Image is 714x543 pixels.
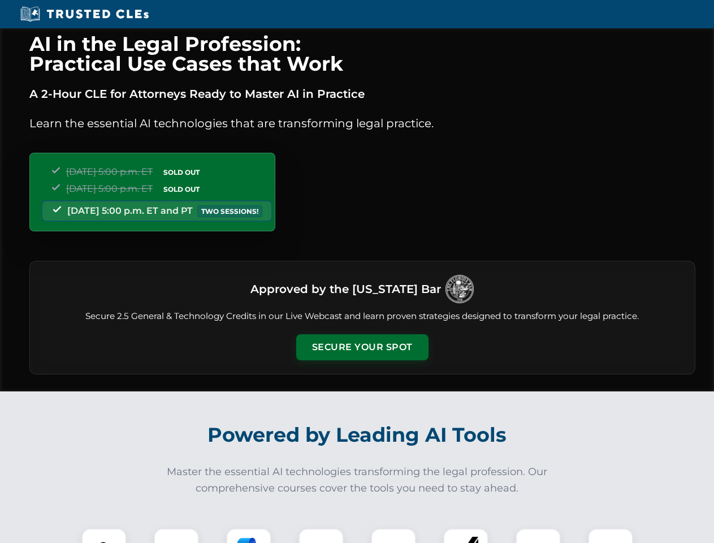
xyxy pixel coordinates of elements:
img: Trusted CLEs [17,6,152,23]
h1: AI in the Legal Profession: Practical Use Cases that Work [29,34,695,74]
img: Logo [445,275,474,303]
p: A 2-Hour CLE for Attorneys Ready to Master AI in Practice [29,85,695,103]
p: Secure 2.5 General & Technology Credits in our Live Webcast and learn proven strategies designed ... [44,310,681,323]
span: [DATE] 5:00 p.m. ET [66,183,153,194]
span: [DATE] 5:00 p.m. ET [66,166,153,177]
span: SOLD OUT [159,183,204,195]
span: SOLD OUT [159,166,204,178]
button: Secure Your Spot [296,334,429,360]
h3: Approved by the [US_STATE] Bar [250,279,441,299]
h2: Powered by Leading AI Tools [44,415,670,455]
p: Learn the essential AI technologies that are transforming legal practice. [29,114,695,132]
p: Master the essential AI technologies transforming the legal profession. Our comprehensive courses... [159,464,555,497]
